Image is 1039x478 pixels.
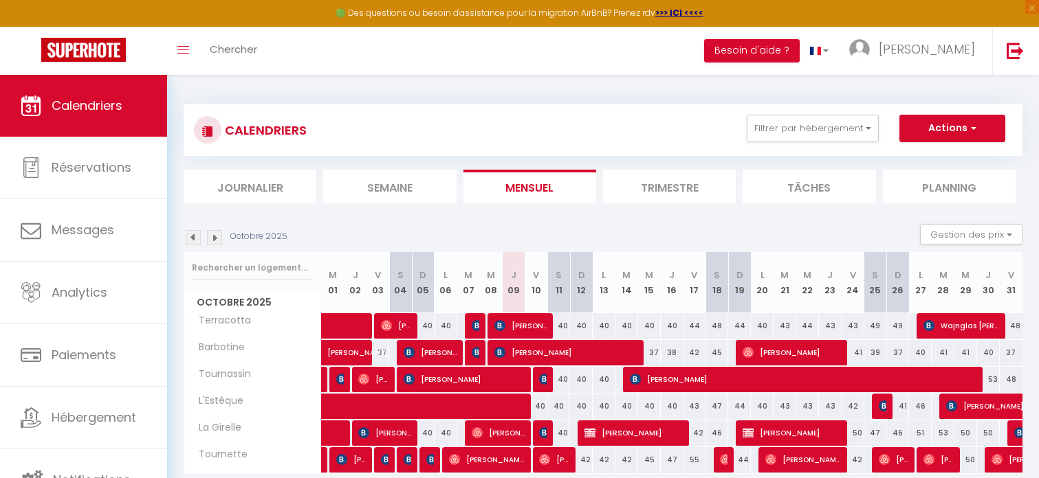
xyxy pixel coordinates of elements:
abbr: D [895,269,901,282]
abbr: V [850,269,856,282]
span: [PERSON_NAME] [720,446,728,473]
th: 04 [389,252,412,313]
div: 41 [932,340,954,365]
th: 12 [570,252,593,313]
div: 44 [728,313,751,339]
img: ... [849,39,870,60]
abbr: J [985,269,991,282]
div: 50 [977,420,1000,446]
div: 38 [661,340,683,365]
th: 21 [774,252,796,313]
p: Octobre 2025 [230,230,287,243]
span: [PERSON_NAME] [336,366,344,392]
abbr: V [1008,269,1014,282]
abbr: J [669,269,675,282]
div: 40 [412,420,435,446]
div: 40 [661,313,683,339]
span: Paiements [52,346,116,363]
abbr: M [464,269,472,282]
a: [PERSON_NAME] [322,340,344,366]
span: [PERSON_NAME] [539,366,547,392]
abbr: D [736,269,743,282]
span: [PERSON_NAME] [879,393,886,419]
th: 08 [480,252,503,313]
li: Planning [883,170,1016,203]
span: L'Estèque [186,394,247,409]
div: 40 [435,420,457,446]
img: logout [1007,42,1024,59]
th: 06 [435,252,457,313]
div: 49 [886,313,909,339]
div: 48 [706,313,728,339]
abbr: S [872,269,878,282]
span: [PERSON_NAME] [923,446,954,473]
th: 02 [344,252,367,313]
span: [PERSON_NAME] [381,312,411,339]
abbr: D [578,269,585,282]
th: 28 [932,252,954,313]
div: 40 [977,340,1000,365]
span: Réservations [52,159,131,176]
span: [PERSON_NAME] [336,446,367,473]
th: 22 [796,252,819,313]
th: 19 [728,252,751,313]
th: 26 [886,252,909,313]
th: 25 [864,252,887,313]
abbr: M [780,269,789,282]
th: 03 [367,252,389,313]
div: 43 [683,394,706,419]
a: Chercher [199,27,267,75]
div: 47 [661,447,683,473]
abbr: M [939,269,948,282]
span: [PERSON_NAME] [327,332,391,358]
th: 18 [706,252,728,313]
span: Wajnglas [PERSON_NAME] [923,312,999,339]
span: La Girelle [186,420,245,435]
th: 13 [593,252,615,313]
div: 51 [909,420,932,446]
div: 39 [864,340,887,365]
div: 47 [864,420,887,446]
span: Chercher [210,42,257,56]
li: Trimestre [603,170,736,203]
span: [PERSON_NAME] [358,420,411,446]
span: [PERSON_NAME] [404,366,525,392]
button: Actions [899,115,1005,142]
span: [PERSON_NAME] [404,339,457,365]
div: 43 [796,394,819,419]
div: 40 [751,313,774,339]
a: ... [PERSON_NAME] [839,27,992,75]
div: 40 [593,367,615,392]
div: 50 [954,447,977,473]
span: Tournette [186,447,251,462]
div: 40 [547,313,570,339]
div: 43 [819,394,842,419]
span: Terracotta [186,313,254,328]
th: 29 [954,252,977,313]
span: [PERSON_NAME] [358,366,389,392]
span: Messages [52,221,114,238]
div: 41 [886,394,909,419]
li: Mensuel [463,170,596,203]
th: 10 [525,252,547,313]
div: 40 [547,367,570,392]
div: 43 [774,394,796,419]
span: Analytics [52,284,107,301]
span: [PERSON_NAME] [584,420,683,446]
abbr: M [961,269,970,282]
div: 40 [638,313,661,339]
strong: >>> ICI <<<< [655,7,703,19]
div: 43 [842,313,864,339]
span: [PERSON_NAME] [472,339,479,365]
div: 37 [638,340,661,365]
abbr: V [375,269,381,282]
th: 30 [977,252,1000,313]
th: 23 [819,252,842,313]
span: Hébergement [52,409,136,426]
div: 55 [683,447,706,473]
div: 40 [435,313,457,339]
span: [PERSON_NAME] [765,446,841,473]
div: 48 [1000,313,1022,339]
abbr: M [487,269,495,282]
div: 37 [1000,340,1022,365]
